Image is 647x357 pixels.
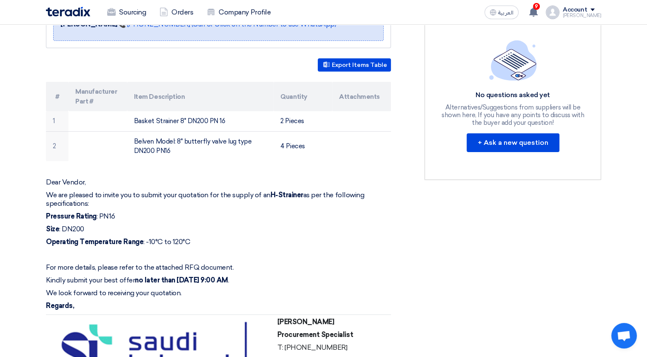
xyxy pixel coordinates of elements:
div: Account [563,6,587,14]
th: Quantity [274,82,332,111]
strong: H-Strainer [270,191,303,199]
button: Export Items Table [318,58,391,72]
span: العربية [498,10,513,16]
strong: Regards, [46,302,74,310]
td: 4 Pieces [274,131,332,161]
img: profile_test.png [546,6,559,19]
strong: no later than [DATE] 9:00 AM [135,276,228,284]
button: + Ask a new question [467,133,559,152]
div: Alternatives/Suggestions from suppliers will be shown here, If you have any points to discuss wit... [441,104,585,127]
a: Sourcing [100,3,153,22]
p: For more details, please refer to the attached RFQ document. [46,263,391,272]
a: Orders [153,3,200,22]
p: : DN200 [46,225,391,233]
div: No questions asked yet [441,91,585,100]
p: We are pleased to invite you to submit your quotation for the supply of an as per the following s... [46,191,391,208]
td: Belven Model: 8" butterfly valve lug type DN200 PN16 [127,131,274,161]
button: العربية [485,6,519,19]
img: empty_state_list.svg [489,40,537,80]
th: Item Description [127,82,274,111]
strong: Procurement Specialist [277,331,353,339]
div: [PERSON_NAME] [563,13,601,18]
p: Kindly submit your best offer . [46,276,391,285]
td: Basket Strainer 8" DN200 PN 16 [127,111,274,131]
td: 2 Pieces [274,111,332,131]
strong: Size [46,225,59,233]
div: Open chat [611,323,637,348]
p: We look forward to receiving your quotation. [46,289,391,297]
a: Company Profile [200,3,277,22]
p: : -10°C to 120°C [46,238,391,246]
th: # [46,82,68,111]
th: Attachments [332,82,391,111]
strong: Pressure Rating [46,212,97,220]
img: Teradix logo [46,7,90,17]
strong: Operating Temperature Range [46,238,143,246]
td: 2 [46,131,68,161]
td: 1 [46,111,68,131]
th: Manufacturer Part # [68,82,127,111]
p: Dear Vendor, [46,178,391,187]
strong: [PERSON_NAME] [277,318,334,326]
p: T: [PHONE_NUMBER] [277,343,388,352]
p: : PN16 [46,212,391,221]
span: 9 [533,3,540,10]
